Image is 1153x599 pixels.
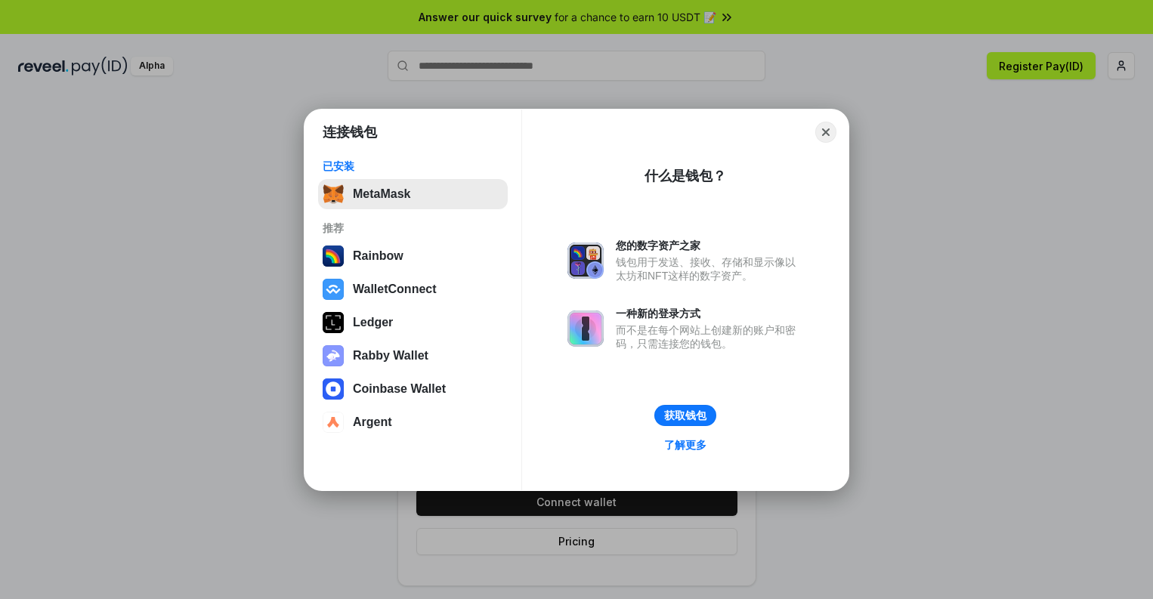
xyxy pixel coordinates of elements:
div: Coinbase Wallet [353,382,446,396]
button: Ledger [318,307,508,338]
a: 了解更多 [655,435,716,455]
div: 推荐 [323,221,503,235]
button: Argent [318,407,508,437]
div: 获取钱包 [664,409,706,422]
button: Coinbase Wallet [318,374,508,404]
div: 了解更多 [664,438,706,452]
div: Argent [353,415,392,429]
div: 钱包用于发送、接收、存储和显示像以太坊和NFT这样的数字资产。 [616,255,803,283]
div: 已安装 [323,159,503,173]
button: Rainbow [318,241,508,271]
img: svg+xml,%3Csvg%20xmlns%3D%22http%3A%2F%2Fwww.w3.org%2F2000%2Fsvg%22%20width%3D%2228%22%20height%3... [323,312,344,333]
button: 获取钱包 [654,405,716,426]
button: Rabby Wallet [318,341,508,371]
button: MetaMask [318,179,508,209]
div: 而不是在每个网站上创建新的账户和密码，只需连接您的钱包。 [616,323,803,350]
img: svg+xml,%3Csvg%20xmlns%3D%22http%3A%2F%2Fwww.w3.org%2F2000%2Fsvg%22%20fill%3D%22none%22%20viewBox... [323,345,344,366]
div: MetaMask [353,187,410,201]
div: 一种新的登录方式 [616,307,803,320]
div: 您的数字资产之家 [616,239,803,252]
div: Rabby Wallet [353,349,428,363]
img: svg+xml,%3Csvg%20xmlns%3D%22http%3A%2F%2Fwww.w3.org%2F2000%2Fsvg%22%20fill%3D%22none%22%20viewBox... [567,310,604,347]
button: Close [815,122,836,143]
img: svg+xml,%3Csvg%20width%3D%2228%22%20height%3D%2228%22%20viewBox%3D%220%200%2028%2028%22%20fill%3D... [323,279,344,300]
div: Ledger [353,316,393,329]
img: svg+xml,%3Csvg%20width%3D%2228%22%20height%3D%2228%22%20viewBox%3D%220%200%2028%2028%22%20fill%3D... [323,412,344,433]
div: WalletConnect [353,283,437,296]
img: svg+xml,%3Csvg%20width%3D%2228%22%20height%3D%2228%22%20viewBox%3D%220%200%2028%2028%22%20fill%3D... [323,378,344,400]
div: 什么是钱包？ [645,167,726,185]
div: Rainbow [353,249,403,263]
img: svg+xml,%3Csvg%20width%3D%22120%22%20height%3D%22120%22%20viewBox%3D%220%200%20120%20120%22%20fil... [323,245,344,267]
button: WalletConnect [318,274,508,304]
h1: 连接钱包 [323,123,377,141]
img: svg+xml,%3Csvg%20xmlns%3D%22http%3A%2F%2Fwww.w3.org%2F2000%2Fsvg%22%20fill%3D%22none%22%20viewBox... [567,242,604,279]
img: svg+xml,%3Csvg%20fill%3D%22none%22%20height%3D%2233%22%20viewBox%3D%220%200%2035%2033%22%20width%... [323,184,344,205]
